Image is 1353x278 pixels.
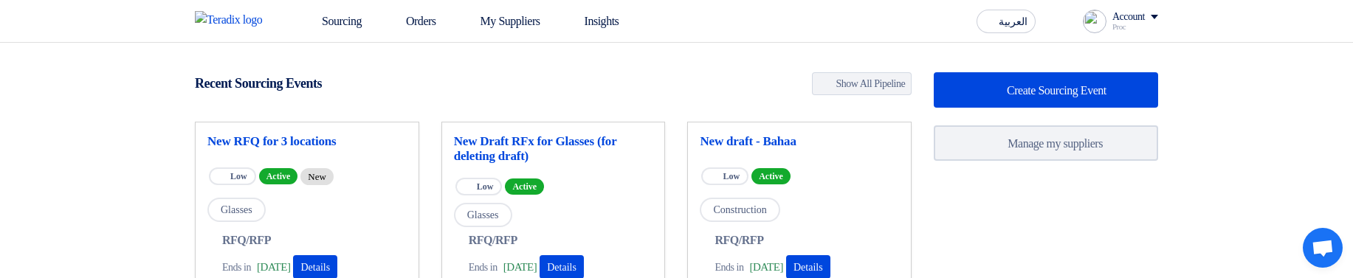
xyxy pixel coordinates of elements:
span: Glasses [454,203,512,227]
span: RFQ/RFP [222,232,271,249]
span: Ends in [469,260,498,275]
span: Active [505,178,544,195]
span: العربية [999,17,1027,27]
span: RFQ/RFP [469,232,517,249]
span: Ends in [222,260,251,275]
span: Low [723,171,740,181]
div: Account [1112,11,1145,24]
h4: Recent Sourcing Events [195,75,322,91]
button: العربية [977,10,1036,33]
span: [DATE] [750,259,783,276]
span: Construction [700,198,779,222]
span: RFQ/RFP [715,232,763,249]
span: Ends in [715,260,743,275]
span: Active [751,168,791,184]
a: New RFQ for 3 locations [207,134,407,149]
a: Manage my suppliers [934,125,1158,161]
span: Low [230,171,247,181]
div: Proc [1112,23,1158,31]
span: [DATE] [503,259,537,276]
div: New [300,168,334,185]
img: Teradix logo [195,11,272,29]
a: My Suppliers [448,5,552,38]
span: Low [477,181,494,192]
span: Glasses [207,198,266,222]
img: profile_test.png [1083,10,1106,33]
span: [DATE] [257,259,290,276]
a: Insights [552,5,631,38]
span: Create Sourcing Event [1007,84,1106,97]
a: New draft - Bahaa [700,134,899,149]
a: Open chat [1303,228,1343,268]
a: Sourcing [289,5,373,38]
a: Orders [373,5,448,38]
a: Show All Pipeline [812,72,912,95]
a: New Draft RFx for Glasses (for deleting draft) [454,134,653,164]
span: Active [259,168,298,184]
